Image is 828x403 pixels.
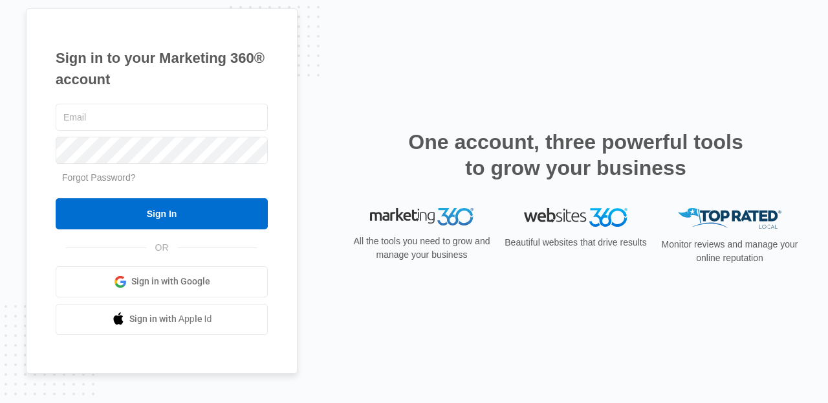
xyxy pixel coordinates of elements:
[678,208,781,229] img: Top Rated Local
[56,304,268,335] a: Sign in with Apple Id
[524,208,627,227] img: Websites 360
[370,208,474,226] img: Marketing 360
[503,236,648,249] p: Beautiful websites that drive results
[404,129,747,181] h2: One account, three powerful tools to grow your business
[129,312,212,326] span: Sign in with Apple Id
[349,235,494,262] p: All the tools you need to grow and manage your business
[56,198,268,229] input: Sign In
[56,266,268,297] a: Sign in with Google
[56,47,268,90] h1: Sign in to your Marketing 360® account
[146,241,178,255] span: OR
[56,104,268,131] input: Email
[62,172,136,183] a: Forgot Password?
[657,238,802,265] p: Monitor reviews and manage your online reputation
[131,275,210,288] span: Sign in with Google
